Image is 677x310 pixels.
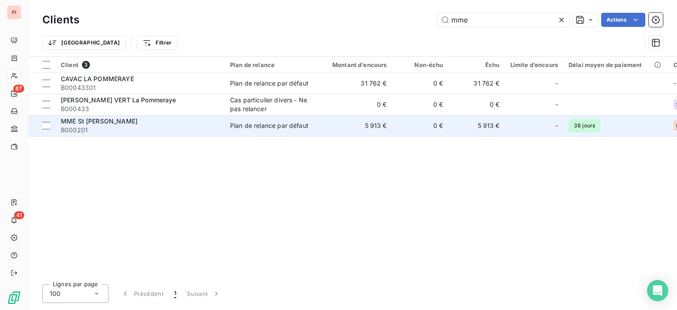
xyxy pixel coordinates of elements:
[316,94,392,115] td: 0 €
[449,115,505,136] td: 5 913 €
[14,211,24,219] span: 41
[61,83,219,92] span: B00043301
[230,121,309,130] div: Plan de relance par défaut
[437,13,569,27] input: Rechercher
[82,61,90,69] span: 3
[50,289,60,298] span: 100
[392,94,449,115] td: 0 €
[601,13,645,27] button: Actions
[230,96,311,113] div: Cas particulier divers - Ne pas relancer
[510,61,558,68] div: Limite d’encours
[61,96,176,104] span: [PERSON_NAME] VERT La Pommeraye
[392,115,449,136] td: 0 €
[398,61,443,68] div: Non-échu
[7,291,21,305] img: Logo LeanPay
[454,61,500,68] div: Échu
[647,280,668,301] div: Open Intercom Messenger
[322,61,387,68] div: Montant d'encours
[555,79,558,88] span: -
[555,100,558,109] span: -
[555,121,558,130] span: -
[42,12,79,28] h3: Clients
[61,61,78,68] span: Client
[230,61,311,68] div: Plan de relance
[392,73,449,94] td: 0 €
[569,61,663,68] div: Délai moyen de paiement
[42,36,126,50] button: [GEOGRAPHIC_DATA]
[61,117,138,125] span: MME St [PERSON_NAME]
[61,75,134,82] span: CAVAC LA POMMERAYE
[115,284,169,303] button: Précédent
[316,73,392,94] td: 31 762 €
[61,105,219,113] span: B000433
[182,284,226,303] button: Suivant
[449,94,505,115] td: 0 €
[169,284,182,303] button: 1
[174,289,176,298] span: 1
[137,36,177,50] button: Filtrer
[7,5,21,19] div: PI
[673,79,676,87] span: -
[449,73,505,94] td: 31 762 €
[13,85,24,93] span: 87
[61,126,219,134] span: B000201
[316,115,392,136] td: 5 913 €
[569,119,600,132] span: 38 jours
[230,79,309,88] div: Plan de relance par défaut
